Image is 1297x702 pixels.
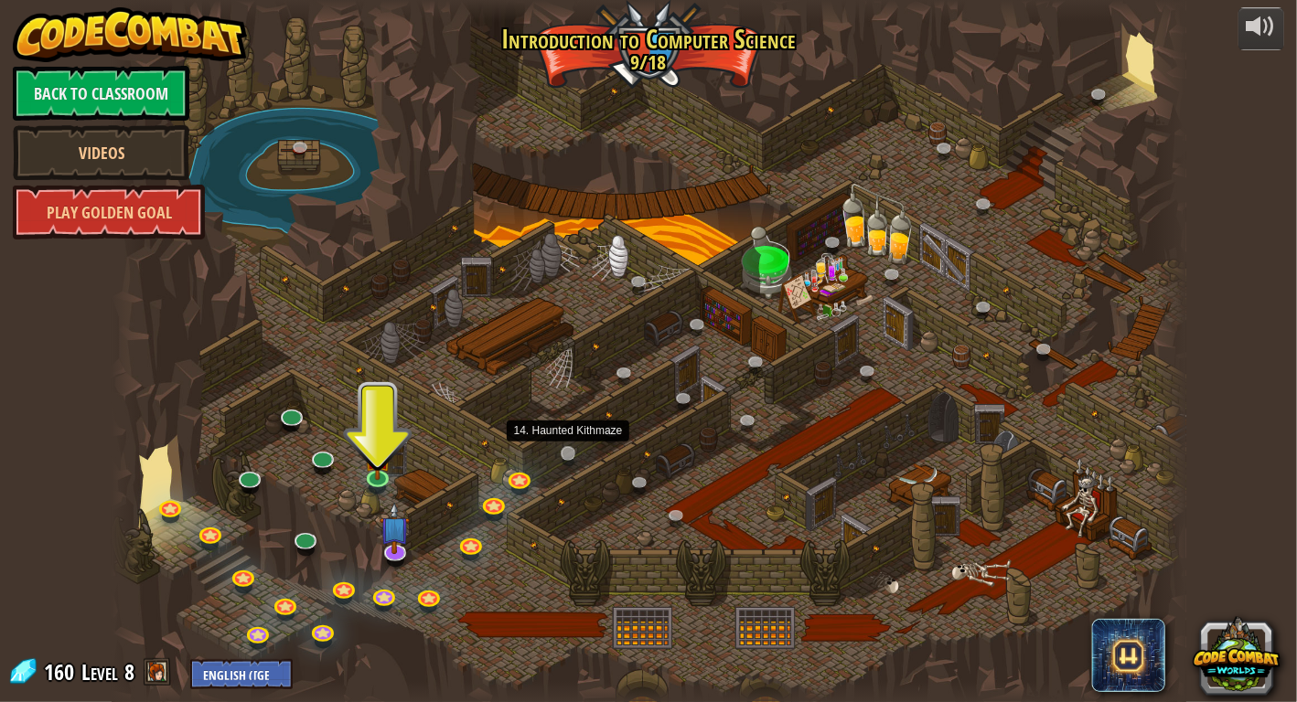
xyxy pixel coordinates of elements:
button: Adjust volume [1238,7,1284,50]
a: Back to Classroom [13,66,189,121]
span: 8 [124,657,134,686]
img: level-banner-unstarted.png [364,433,391,480]
span: Level [81,657,118,687]
img: level-banner-unstarted-subscriber.png [381,502,411,554]
img: CodeCombat - Learn how to code by playing a game [13,7,247,62]
a: Play Golden Goal [13,185,205,239]
a: Videos [13,125,189,180]
span: 160 [44,657,80,686]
